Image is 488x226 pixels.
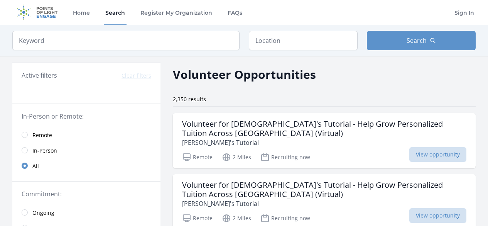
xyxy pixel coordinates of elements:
legend: Commitment: [22,189,151,199]
p: 2 Miles [222,153,251,162]
p: 2 Miles [222,214,251,223]
span: Search [407,36,427,45]
span: View opportunity [409,147,466,162]
input: Location [249,31,358,50]
a: In-Person [12,143,160,158]
span: In-Person [32,147,57,155]
span: View opportunity [409,208,466,223]
button: Clear filters [122,72,151,80]
p: Remote [182,214,213,223]
span: Ongoing [32,209,54,217]
legend: In-Person or Remote: [22,112,151,121]
a: Ongoing [12,205,160,220]
span: All [32,162,39,170]
a: Remote [12,127,160,143]
button: Search [367,31,476,50]
p: Recruiting now [260,214,310,223]
p: [PERSON_NAME]'s Tutorial [182,138,466,147]
span: 2,350 results [173,95,206,103]
a: All [12,158,160,173]
input: Keyword [12,31,240,50]
a: Volunteer for [DEMOGRAPHIC_DATA]'s Tutorial - Help Grow Personalized Tuition Across [GEOGRAPHIC_D... [173,113,476,168]
h3: Volunteer for [DEMOGRAPHIC_DATA]'s Tutorial - Help Grow Personalized Tuition Across [GEOGRAPHIC_D... [182,119,466,138]
span: Remote [32,131,52,139]
p: Remote [182,153,213,162]
p: [PERSON_NAME]'s Tutorial [182,199,466,208]
h3: Volunteer for [DEMOGRAPHIC_DATA]'s Tutorial - Help Grow Personalized Tuition Across [GEOGRAPHIC_D... [182,180,466,199]
h3: Active filters [22,71,57,80]
p: Recruiting now [260,153,310,162]
h2: Volunteer Opportunities [173,66,316,83]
